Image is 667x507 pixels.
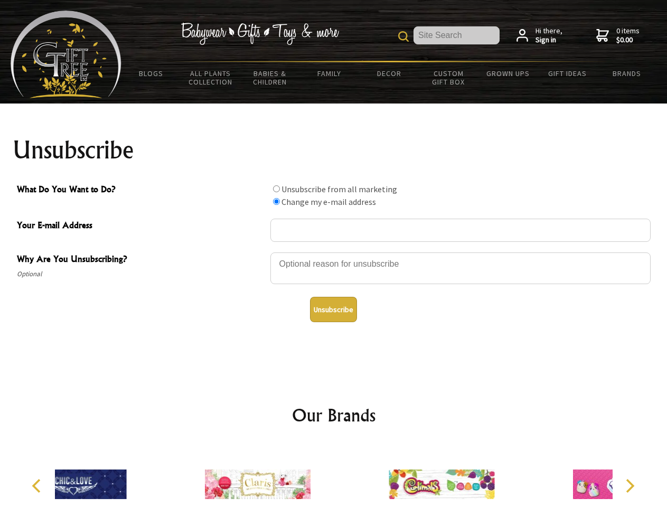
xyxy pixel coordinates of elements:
[281,184,397,194] label: Unsubscribe from all marketing
[536,26,562,45] span: Hi there,
[359,62,419,84] a: Decor
[121,62,181,84] a: BLOGS
[17,219,265,234] span: Your E-mail Address
[270,252,651,284] textarea: Why Are You Unsubscribing?
[11,11,121,98] img: Babyware - Gifts - Toys and more...
[13,137,655,163] h1: Unsubscribe
[181,23,339,45] img: Babywear - Gifts - Toys & more
[273,198,280,205] input: What Do You Want to Do?
[618,474,641,497] button: Next
[17,252,265,268] span: Why Are You Unsubscribing?
[17,268,265,280] span: Optional
[596,26,640,45] a: 0 items$0.00
[270,219,651,242] input: Your E-mail Address
[21,402,646,428] h2: Our Brands
[597,62,657,84] a: Brands
[26,474,50,497] button: Previous
[616,35,640,45] strong: $0.00
[300,62,360,84] a: Family
[516,26,562,45] a: Hi there,Sign in
[181,62,241,93] a: All Plants Collection
[478,62,538,84] a: Grown Ups
[273,185,280,192] input: What Do You Want to Do?
[398,31,409,42] img: product search
[414,26,500,44] input: Site Search
[419,62,478,93] a: Custom Gift Box
[240,62,300,93] a: Babies & Children
[310,297,357,322] button: Unsubscribe
[536,35,562,45] strong: Sign in
[17,183,265,198] span: What Do You Want to Do?
[538,62,597,84] a: Gift Ideas
[616,26,640,45] span: 0 items
[281,196,376,207] label: Change my e-mail address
